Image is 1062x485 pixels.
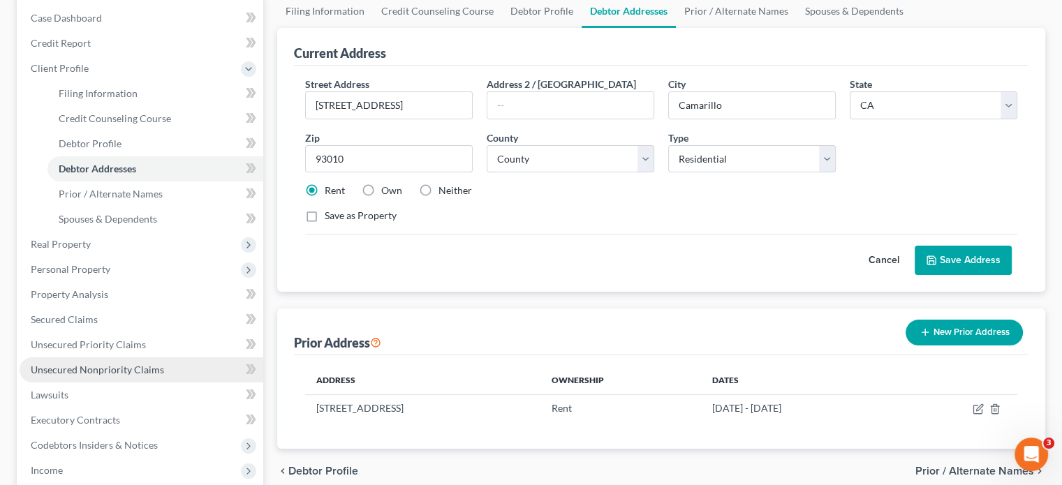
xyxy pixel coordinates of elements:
th: Ownership [540,366,701,394]
span: Zip [305,132,320,144]
span: County [487,132,518,144]
a: Debtor Profile [47,131,263,156]
button: Cancel [853,246,915,274]
label: Neither [438,184,472,197]
a: Prior / Alternate Names [47,181,263,207]
a: Debtor Addresses [47,156,263,181]
label: Rent [325,184,345,197]
div: Prior Address [294,334,381,351]
label: Type [668,130,688,145]
label: Save as Property [325,209,397,223]
span: Case Dashboard [31,12,102,24]
i: chevron_right [1034,465,1045,477]
button: Prior / Alternate Names chevron_right [915,465,1045,477]
span: Personal Property [31,263,110,275]
a: Lawsuits [20,382,263,408]
th: Address [305,366,540,394]
a: Filing Information [47,81,263,106]
a: Property Analysis [20,282,263,307]
label: Own [381,184,402,197]
td: Rent [540,394,701,421]
th: Dates [701,366,897,394]
a: Unsecured Nonpriority Claims [20,357,263,382]
span: Unsecured Priority Claims [31,338,146,350]
span: City [668,78,686,90]
span: Street Address [305,78,369,90]
span: Debtor Profile [59,137,121,149]
span: Spouses & Dependents [59,213,157,225]
a: Unsecured Priority Claims [20,332,263,357]
a: Case Dashboard [20,6,263,31]
span: Real Property [31,238,91,250]
span: Codebtors Insiders & Notices [31,439,158,451]
span: Executory Contracts [31,414,120,426]
a: Spouses & Dependents [47,207,263,232]
span: Client Profile [31,62,89,74]
label: Address 2 / [GEOGRAPHIC_DATA] [487,77,636,91]
button: chevron_left Debtor Profile [277,465,358,477]
a: Executory Contracts [20,408,263,433]
span: Debtor Addresses [59,163,136,174]
span: Lawsuits [31,389,68,401]
a: Secured Claims [20,307,263,332]
input: -- [487,92,654,119]
button: Save Address [915,246,1012,275]
input: Enter street address [306,92,472,119]
input: XXXXX [305,145,473,173]
span: Debtor Profile [288,465,358,477]
a: Credit Report [20,31,263,56]
span: Property Analysis [31,288,108,300]
span: Prior / Alternate Names [59,188,163,200]
span: Prior / Alternate Names [915,465,1034,477]
div: Current Address [294,45,386,61]
iframe: Intercom live chat [1015,438,1048,471]
input: Enter city... [669,92,835,119]
td: [DATE] - [DATE] [701,394,897,421]
span: Credit Report [31,37,91,49]
td: [STREET_ADDRESS] [305,394,540,421]
span: Income [31,464,63,476]
span: Credit Counseling Course [59,112,171,124]
i: chevron_left [277,465,288,477]
span: State [850,78,872,90]
a: Credit Counseling Course [47,106,263,131]
span: Filing Information [59,87,138,99]
button: New Prior Address [906,320,1023,345]
span: Secured Claims [31,313,98,325]
span: 3 [1043,438,1054,449]
span: Unsecured Nonpriority Claims [31,364,164,375]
